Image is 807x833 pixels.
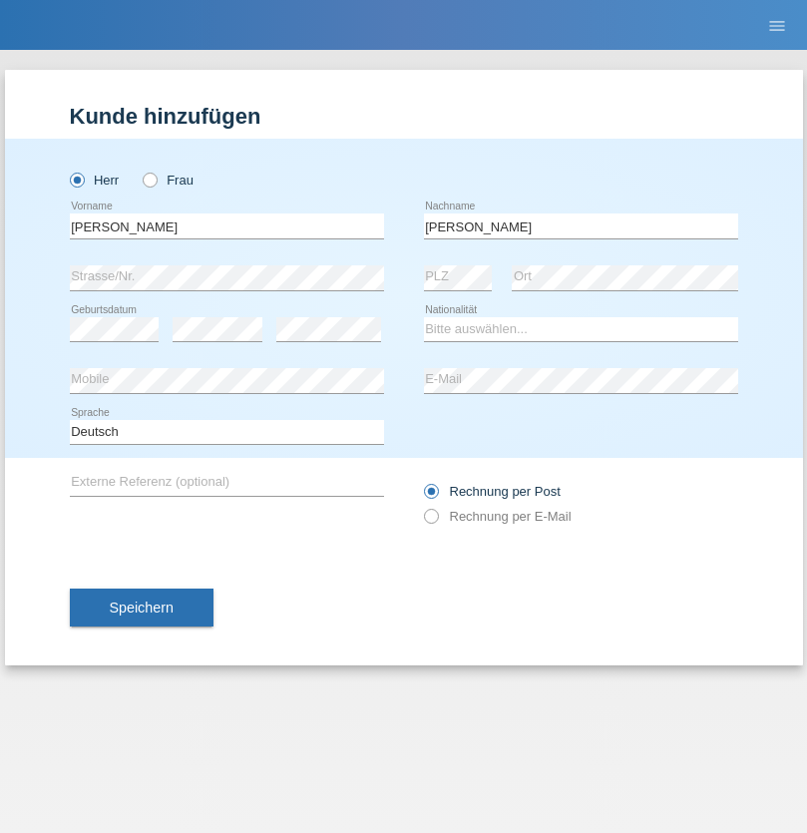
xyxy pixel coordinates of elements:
h1: Kunde hinzufügen [70,104,738,129]
button: Speichern [70,589,213,626]
label: Rechnung per Post [424,484,561,499]
input: Frau [143,173,156,186]
a: menu [757,19,797,31]
input: Rechnung per Post [424,484,437,509]
span: Speichern [110,600,174,616]
i: menu [767,16,787,36]
label: Frau [143,173,194,188]
label: Rechnung per E-Mail [424,509,572,524]
input: Rechnung per E-Mail [424,509,437,534]
input: Herr [70,173,83,186]
label: Herr [70,173,120,188]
